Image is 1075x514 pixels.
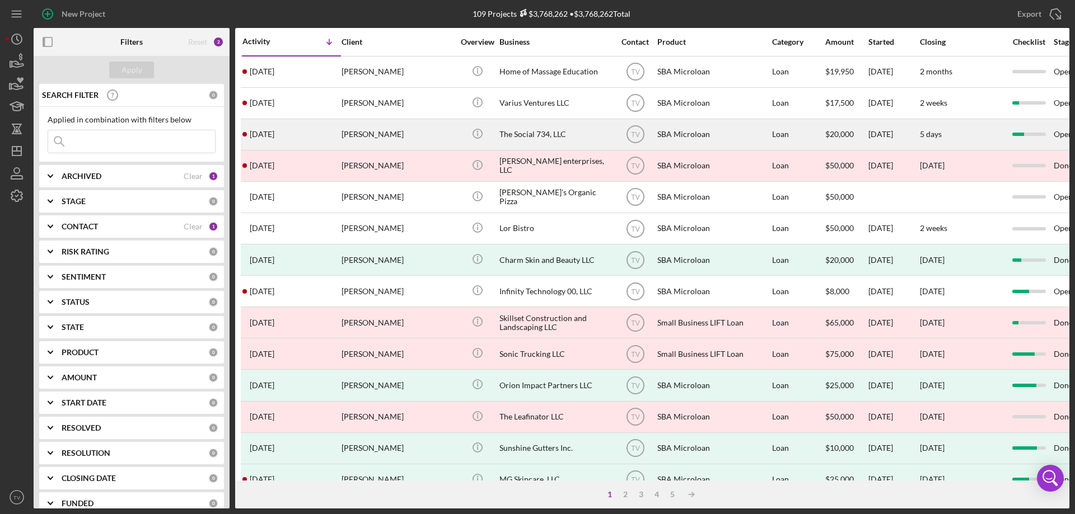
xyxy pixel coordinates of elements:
div: SBA Microloan [657,120,769,149]
div: SBA Microloan [657,433,769,463]
div: Overview [456,37,498,46]
time: 2025-05-12 19:17 [250,350,274,359]
div: $50,000 [825,151,867,181]
time: 2 weeks [920,98,947,107]
div: [PERSON_NAME] [342,88,454,118]
div: [PERSON_NAME] [342,402,454,432]
div: [PERSON_NAME] [342,245,454,275]
div: Closing [920,37,1004,46]
div: SBA Microloan [657,57,769,87]
text: TV [13,494,21,501]
div: [DATE] [920,381,945,390]
div: [PERSON_NAME] [342,433,454,463]
time: [DATE] [920,161,945,170]
button: New Project [34,3,116,25]
b: Filters [120,37,143,46]
b: STATE [62,323,84,332]
div: [PERSON_NAME] [342,276,454,306]
time: 2025-08-31 01:02 [250,161,274,170]
text: TV [631,350,639,358]
text: TV [631,131,639,139]
div: $25,000 [825,465,867,494]
div: [DATE] [868,339,919,369]
time: 2025-09-21 12:18 [250,98,274,107]
div: 109 Projects • $3,768,262 Total [473,9,630,18]
div: Loan [772,151,824,181]
div: Sonic Trucking LLC [499,339,611,369]
time: 2025-04-26 21:29 [250,444,274,452]
div: [PERSON_NAME] [342,308,454,337]
div: Loan [772,57,824,87]
text: TV [631,287,639,295]
time: [DATE] [920,318,945,327]
div: $25,000 [825,370,867,400]
span: $50,000 [825,192,854,201]
div: 0 [208,473,218,483]
div: 0 [208,322,218,332]
div: [DATE] [868,402,919,432]
text: TV [631,382,639,390]
div: Client [342,37,454,46]
text: TV [631,68,639,76]
div: Loan [772,433,824,463]
div: Charm Skin and Beauty LLC [499,245,611,275]
span: $20,000 [825,129,854,139]
div: Category [772,37,824,46]
div: Clear [184,222,203,231]
div: [DATE] [920,475,945,484]
div: [PERSON_NAME] [342,214,454,243]
div: [DATE] [868,276,919,306]
div: Loan [772,88,824,118]
div: SBA Microloan [657,276,769,306]
div: [PERSON_NAME] [342,57,454,87]
b: STATUS [62,298,90,306]
b: RISK RATING [62,247,109,256]
div: $65,000 [825,308,867,337]
div: Activity [242,37,292,46]
div: Loan [772,276,824,306]
time: 2025-08-25 16:00 [250,192,274,201]
div: $75,000 [825,339,867,369]
time: 2025-07-31 13:34 [250,256,274,265]
time: [DATE] [920,412,945,421]
div: 0 [208,448,218,458]
div: [DATE] [868,245,919,275]
div: Orion Impact Partners LLC [499,370,611,400]
div: 0 [208,90,218,100]
div: The Social 734, LLC [499,120,611,149]
text: TV [631,413,639,421]
text: TV [631,100,639,107]
text: TV [631,194,639,201]
div: [DATE] [868,308,919,337]
div: SBA Microloan [657,214,769,243]
div: The Leafinator LLC [499,402,611,432]
text: TV [631,225,639,233]
div: Sunshine Gutters Inc. [499,433,611,463]
div: 0 [208,498,218,508]
div: [PERSON_NAME] [342,339,454,369]
div: SBA Microloan [657,151,769,181]
div: Reset [188,37,207,46]
text: TV [631,256,639,264]
div: 0 [208,196,218,206]
div: Loan [772,214,824,243]
time: 2 months [920,67,952,76]
div: [PERSON_NAME]'s Organic Pizza [499,182,611,212]
div: 0 [208,297,218,307]
div: [DATE] [868,433,919,463]
div: [DATE] [868,120,919,149]
time: 2025-05-01 21:03 [250,412,274,421]
div: Skillset Construction and Landscaping LLC [499,308,611,337]
div: Loan [772,370,824,400]
div: Varius Ventures LLC [499,88,611,118]
div: 5 [665,490,680,499]
button: TV [6,486,28,508]
div: Small Business LIFT Loan [657,339,769,369]
div: SBA Microloan [657,182,769,212]
div: Checklist [1005,37,1053,46]
div: [DATE] [868,214,919,243]
div: Loan [772,245,824,275]
div: 3 [633,490,649,499]
time: 2025-06-24 14:02 [250,287,274,296]
time: 2 weeks [920,223,947,233]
